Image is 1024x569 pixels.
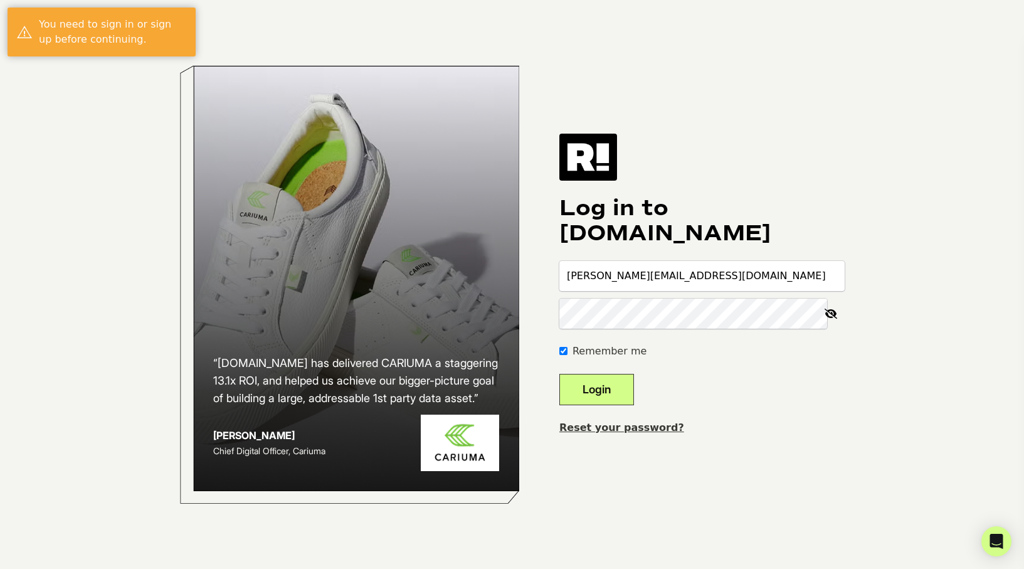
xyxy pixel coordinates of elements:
[559,134,617,180] img: Retention.com
[573,344,647,359] label: Remember me
[213,445,325,456] span: Chief Digital Officer, Cariuma
[213,354,499,407] h2: “[DOMAIN_NAME] has delivered CARIUMA a staggering 13.1x ROI, and helped us achieve our bigger-pic...
[559,374,634,405] button: Login
[213,429,295,442] strong: [PERSON_NAME]
[39,17,186,47] div: You need to sign in or sign up before continuing.
[559,261,845,291] input: Email
[559,196,845,246] h1: Log in to [DOMAIN_NAME]
[421,415,499,472] img: Cariuma
[981,526,1011,556] div: Open Intercom Messenger
[559,422,684,433] a: Reset your password?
